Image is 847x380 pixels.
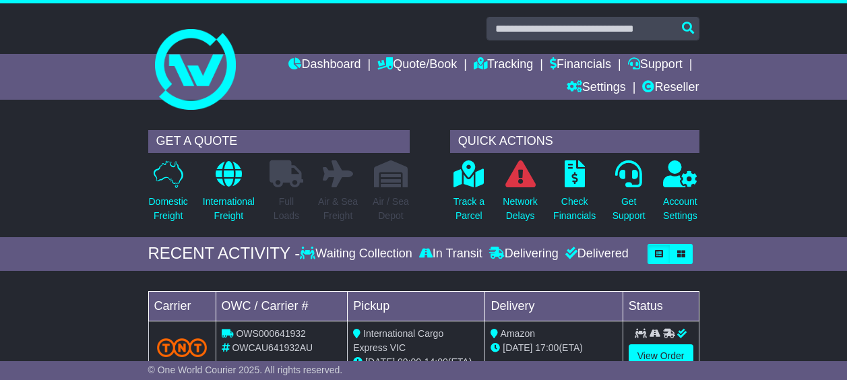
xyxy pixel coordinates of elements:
div: In Transit [416,247,486,261]
a: Dashboard [288,54,360,77]
a: View Order [629,344,693,368]
p: Full Loads [270,195,303,223]
span: [DATE] [503,342,532,353]
p: Track a Parcel [453,195,484,223]
span: 09:00 [398,356,421,367]
div: Delivered [562,247,629,261]
div: RECENT ACTIVITY - [148,244,301,263]
span: © One World Courier 2025. All rights reserved. [148,365,343,375]
td: Status [623,291,699,321]
a: Support [628,54,683,77]
p: Air / Sea Depot [373,195,409,223]
a: Quote/Book [377,54,457,77]
img: TNT_Domestic.png [157,338,208,356]
a: GetSupport [612,160,646,230]
a: Settings [567,77,626,100]
p: International Freight [203,195,255,223]
p: Get Support [613,195,646,223]
a: AccountSettings [662,160,698,230]
a: NetworkDelays [502,160,538,230]
p: Air & Sea Freight [318,195,358,223]
span: International Cargo Express VIC [353,328,443,353]
div: Delivering [486,247,562,261]
span: 14:00 [425,356,448,367]
a: Track aParcel [453,160,485,230]
div: Waiting Collection [300,247,415,261]
td: Carrier [148,291,216,321]
div: - (ETA) [353,355,479,369]
a: DomesticFreight [148,160,189,230]
a: CheckFinancials [553,160,596,230]
span: [DATE] [365,356,395,367]
a: Reseller [642,77,699,100]
td: OWC / Carrier # [216,291,348,321]
span: 17:00 [535,342,559,353]
p: Check Financials [553,195,596,223]
td: Pickup [348,291,485,321]
a: Tracking [474,54,533,77]
a: Financials [550,54,611,77]
td: Delivery [485,291,623,321]
span: OWS000641932 [236,328,306,339]
div: QUICK ACTIONS [450,130,699,153]
p: Domestic Freight [149,195,188,223]
p: Account Settings [663,195,697,223]
p: Network Delays [503,195,537,223]
a: InternationalFreight [202,160,255,230]
div: (ETA) [491,341,617,355]
div: GET A QUOTE [148,130,410,153]
span: OWCAU641932AU [232,342,313,353]
span: Amazon [501,328,535,339]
